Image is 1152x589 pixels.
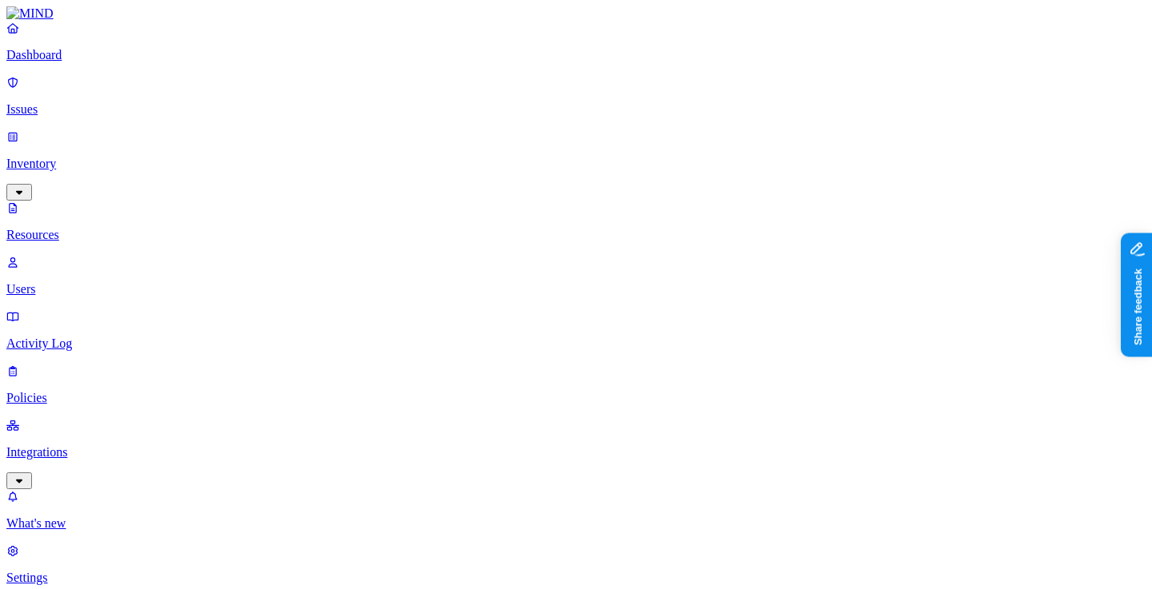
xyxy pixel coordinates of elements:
[6,255,1146,296] a: Users
[6,418,1146,487] a: Integrations
[6,102,1146,117] p: Issues
[6,201,1146,242] a: Resources
[6,571,1146,585] p: Settings
[6,21,1146,62] a: Dashboard
[6,157,1146,171] p: Inventory
[6,489,1146,531] a: What's new
[6,336,1146,351] p: Activity Log
[6,364,1146,405] a: Policies
[6,48,1146,62] p: Dashboard
[6,543,1146,585] a: Settings
[6,445,1146,460] p: Integrations
[6,309,1146,351] a: Activity Log
[6,391,1146,405] p: Policies
[6,129,1146,198] a: Inventory
[6,6,1146,21] a: MIND
[6,75,1146,117] a: Issues
[6,228,1146,242] p: Resources
[6,282,1146,296] p: Users
[6,516,1146,531] p: What's new
[6,6,54,21] img: MIND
